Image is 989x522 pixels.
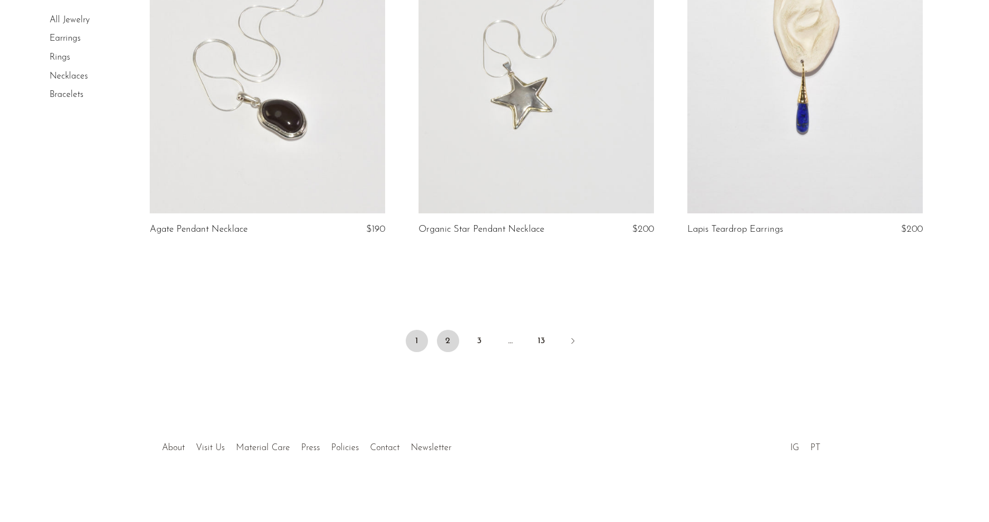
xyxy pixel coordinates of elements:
[419,225,544,235] a: Organic Star Pendant Necklace
[785,435,826,456] ul: Social Medias
[236,443,290,452] a: Material Care
[499,330,521,352] span: …
[150,225,248,235] a: Agate Pendant Necklace
[810,443,820,452] a: PT
[50,90,83,99] a: Bracelets
[366,225,385,234] span: $190
[50,72,88,81] a: Necklaces
[562,330,584,354] a: Next
[370,443,400,452] a: Contact
[156,435,457,456] ul: Quick links
[50,35,81,43] a: Earrings
[162,443,185,452] a: About
[50,53,70,62] a: Rings
[530,330,553,352] a: 13
[632,225,654,234] span: $200
[687,225,783,235] a: Lapis Teardrop Earrings
[468,330,490,352] a: 3
[331,443,359,452] a: Policies
[901,225,923,234] span: $200
[437,330,459,352] a: 2
[406,330,428,352] span: 1
[790,443,799,452] a: IG
[50,16,90,25] a: All Jewelry
[301,443,320,452] a: Press
[196,443,225,452] a: Visit Us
